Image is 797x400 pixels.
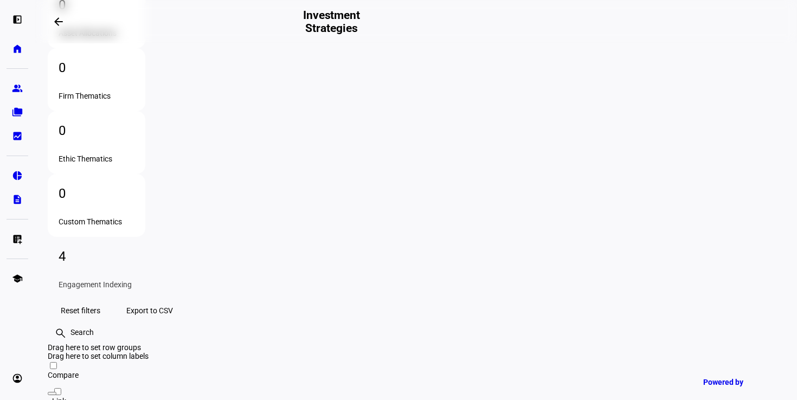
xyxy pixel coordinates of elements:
[48,352,784,360] div: Column Labels
[7,189,28,210] a: description
[59,92,134,100] div: Firm Thematics
[59,59,134,76] div: 0
[12,14,23,25] eth-mat-symbol: left_panel_open
[12,131,23,141] eth-mat-symbol: bid_landscape
[59,248,134,265] div: 4
[54,327,65,338] mat-icon: search
[59,122,134,139] div: 0
[12,194,23,205] eth-mat-symbol: description
[7,165,28,186] a: pie_chart
[12,43,23,54] eth-mat-symbol: home
[48,352,149,360] span: Drag here to set column labels
[59,154,134,163] div: Ethic Thematics
[12,234,23,244] eth-mat-symbol: list_alt_add
[698,372,781,392] a: Powered by
[7,78,28,99] a: group
[7,125,28,147] a: bid_landscape
[12,373,23,384] eth-mat-symbol: account_circle
[126,300,173,321] span: Export to CSV
[48,343,784,352] div: Row Groups
[7,101,28,123] a: folder_copy
[59,185,134,202] div: 0
[12,83,23,94] eth-mat-symbol: group
[59,280,134,289] div: Engagement Indexing
[59,217,134,226] div: Custom Thematics
[69,327,158,338] input: Search
[12,170,23,181] eth-mat-symbol: pie_chart
[12,273,23,284] eth-mat-symbol: school
[48,371,79,379] span: Compare
[52,15,65,28] mat-icon: arrow_backwards
[293,9,370,35] h2: Investment Strategies
[50,362,57,369] input: Press Space to toggle all rows selection (unchecked)
[48,392,56,395] button: Open Filter Menu
[113,300,186,321] button: Export to CSV
[12,107,23,118] eth-mat-symbol: folder_copy
[54,388,61,395] input: Press Space to toggle all rows selection (unchecked)
[7,38,28,60] a: home
[48,343,141,352] span: Drag here to set row groups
